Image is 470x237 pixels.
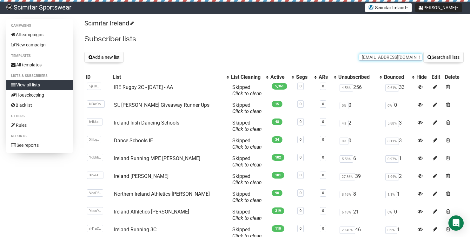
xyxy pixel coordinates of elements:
[340,173,355,180] span: 27.86%
[6,4,12,10] img: c430136311b1e6f103092caacf47139d
[322,120,324,124] a: 0
[6,60,73,70] a: All templates
[322,155,324,159] a: 0
[416,74,429,80] div: Hide
[232,144,262,150] a: Click to clean
[300,227,301,231] a: 0
[340,138,348,145] span: 0%
[340,209,353,216] span: 6.18%
[231,74,263,80] div: List Cleaning
[84,19,133,27] a: Scimitar Ireland
[232,84,262,97] span: Skipped
[232,120,262,132] span: Skipped
[415,3,462,12] button: [PERSON_NAME]
[296,74,311,80] div: Segs
[337,171,383,188] td: 39
[272,225,284,232] span: 110
[383,82,415,99] td: 33
[385,227,397,234] span: 0.9%
[230,73,269,82] th: List Cleaning: No sort applied, activate to apply an ascending sort
[272,172,284,179] span: 101
[423,52,464,63] button: Search all lists
[365,3,412,12] button: Scimitar Ireland
[6,140,73,150] a: See reports
[340,120,348,127] span: 4%
[340,227,355,234] span: 29.49%
[337,73,383,82] th: Unsubscribed: No sort applied, activate to apply an ascending sort
[300,120,301,124] a: 0
[317,73,337,82] th: ARs: No sort applied, activate to apply an ascending sort
[232,138,262,150] span: Skipped
[6,100,73,110] a: Blacklist
[84,52,124,63] button: Add a new list
[6,90,73,100] a: Housekeeping
[383,99,415,117] td: 0
[87,172,103,179] span: Xrw6O..
[383,153,415,171] td: 1
[269,73,295,82] th: Active: No sort applied, activate to apply an ascending sort
[111,73,230,82] th: List: No sort applied, activate to apply an ascending sort
[272,101,282,107] span: 15
[444,73,464,82] th: Delete: No sort applied, sorting is disabled
[322,138,324,142] a: 0
[87,207,103,214] span: YeooY..
[338,74,376,80] div: Unsubscribed
[385,120,399,127] span: 5.88%
[300,191,301,195] a: 0
[300,155,301,159] a: 0
[337,135,383,153] td: 0
[300,209,301,213] a: 0
[300,173,301,177] a: 0
[272,207,284,214] span: 319
[87,118,103,125] span: h4kkx..
[337,188,383,206] td: 8
[114,209,189,215] a: Ireland Athletics [PERSON_NAME]
[272,154,284,161] span: 102
[337,153,383,171] td: 6
[232,191,262,203] span: Skipped
[232,179,262,186] a: Click to clean
[6,72,73,80] li: Lists & subscribers
[385,191,397,198] span: 1.1%
[322,191,324,195] a: 0
[232,102,262,114] span: Skipped
[385,173,399,180] span: 1.94%
[340,84,353,91] span: 4.56%
[445,74,462,80] div: Delete
[232,197,262,203] a: Click to clean
[87,225,103,232] span: rH1aC..
[337,99,383,117] td: 0
[368,5,374,10] img: favicons
[322,209,324,213] a: 0
[432,74,442,80] div: Edit
[385,138,399,145] span: 8.11%
[300,102,301,106] a: 0
[87,136,101,143] span: XliLg..
[114,191,210,197] a: Northern Ireland Athletics [PERSON_NAME]
[383,188,415,206] td: 1
[322,173,324,177] a: 0
[6,80,73,90] a: View all lists
[114,84,173,90] a: IRE Rugby 2C - [DATE] - AA
[86,74,110,80] div: ID
[385,209,394,216] span: 0%
[415,73,430,82] th: Hide: No sort applied, sorting is disabled
[232,162,262,168] a: Click to clean
[84,73,111,82] th: ID: No sort applied, sorting is disabled
[6,112,73,120] li: Others
[114,120,179,126] a: Ireland Irish Dancing Schools
[295,73,317,82] th: Segs: No sort applied, activate to apply an ascending sort
[114,155,200,161] a: Ireland Running MPE [PERSON_NAME]
[114,138,153,144] a: Dance Schools IE
[384,74,409,80] div: Bounced
[6,52,73,60] li: Templates
[448,215,464,231] div: Open Intercom Messenger
[6,40,73,50] a: New campaign
[232,209,262,221] span: Skipped
[300,84,301,88] a: 0
[337,206,383,224] td: 21
[232,155,262,168] span: Skipped
[87,83,101,90] span: 5jrJh..
[232,126,262,132] a: Click to clean
[114,102,209,108] a: St. [PERSON_NAME] Giveaway Runner Ups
